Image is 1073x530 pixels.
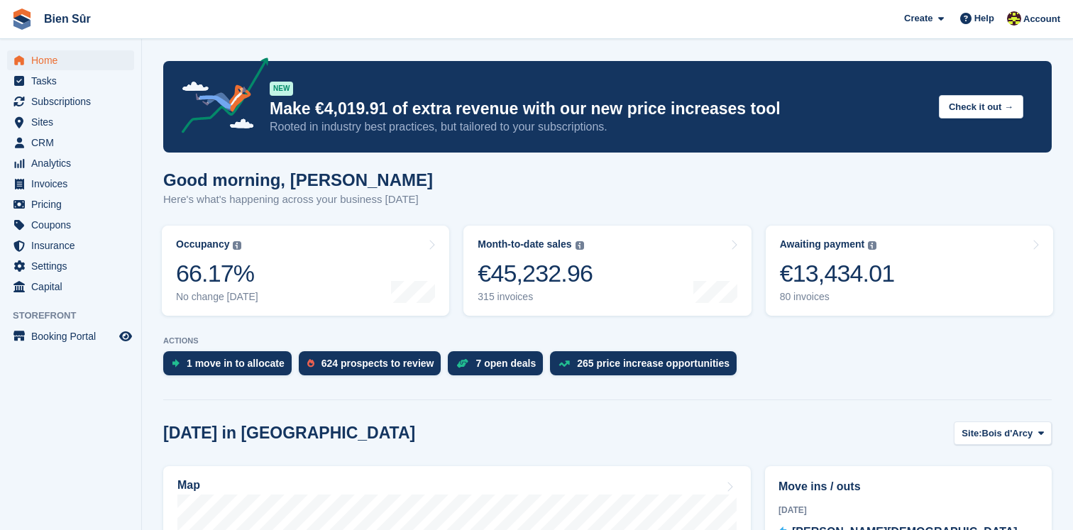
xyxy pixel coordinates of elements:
[170,57,269,138] img: price-adjustments-announcement-icon-8257ccfd72463d97f412b2fc003d46551f7dbcb40ab6d574587a9cd5c0d94...
[982,426,1033,441] span: Bois d'Arcy
[31,174,116,194] span: Invoices
[7,153,134,173] a: menu
[478,238,571,250] div: Month-to-date sales
[778,504,1038,517] div: [DATE]
[780,238,865,250] div: Awaiting payment
[177,479,200,492] h2: Map
[163,424,415,443] h2: [DATE] in [GEOGRAPHIC_DATA]
[117,328,134,345] a: Preview store
[7,326,134,346] a: menu
[7,277,134,297] a: menu
[904,11,932,26] span: Create
[31,194,116,214] span: Pricing
[7,174,134,194] a: menu
[31,153,116,173] span: Analytics
[31,236,116,255] span: Insurance
[31,92,116,111] span: Subscriptions
[766,226,1053,316] a: Awaiting payment €13,434.01 80 invoices
[31,326,116,346] span: Booking Portal
[176,259,258,288] div: 66.17%
[7,236,134,255] a: menu
[31,50,116,70] span: Home
[7,215,134,235] a: menu
[163,351,299,382] a: 1 move in to allocate
[7,50,134,70] a: menu
[448,351,550,382] a: 7 open deals
[463,226,751,316] a: Month-to-date sales €45,232.96 315 invoices
[11,9,33,30] img: stora-icon-8386f47178a22dfd0bd8f6a31ec36ba5ce8667c1dd55bd0f319d3a0aa187defe.svg
[558,360,570,367] img: price_increase_opportunities-93ffe204e8149a01c8c9dc8f82e8f89637d9d84a8eef4429ea346261dce0b2c0.svg
[456,358,468,368] img: deal-1b604bf984904fb50ccaf53a9ad4b4a5d6e5aea283cecdc64d6e3604feb123c2.svg
[7,256,134,276] a: menu
[31,256,116,276] span: Settings
[962,426,981,441] span: Site:
[478,259,593,288] div: €45,232.96
[299,351,449,382] a: 624 prospects to review
[31,215,116,235] span: Coupons
[321,358,434,369] div: 624 prospects to review
[7,112,134,132] a: menu
[780,259,895,288] div: €13,434.01
[31,277,116,297] span: Capital
[270,82,293,96] div: NEW
[233,241,241,250] img: icon-info-grey-7440780725fd019a000dd9b08b2336e03edf1995a4989e88bcd33f0948082b44.svg
[176,238,229,250] div: Occupancy
[270,119,928,135] p: Rooted in industry best practices, but tailored to your subscriptions.
[780,291,895,303] div: 80 invoices
[478,291,593,303] div: 315 invoices
[577,358,730,369] div: 265 price increase opportunities
[1007,11,1021,26] img: Marie Tran
[939,95,1023,118] button: Check it out →
[778,478,1038,495] h2: Move ins / outs
[974,11,994,26] span: Help
[187,358,285,369] div: 1 move in to allocate
[13,309,141,323] span: Storefront
[576,241,584,250] img: icon-info-grey-7440780725fd019a000dd9b08b2336e03edf1995a4989e88bcd33f0948082b44.svg
[270,99,928,119] p: Make €4,019.91 of extra revenue with our new price increases tool
[31,71,116,91] span: Tasks
[7,194,134,214] a: menu
[172,359,180,368] img: move_ins_to_allocate_icon-fdf77a2bb77ea45bf5b3d319d69a93e2d87916cf1d5bf7949dd705db3b84f3ca.svg
[1023,12,1060,26] span: Account
[307,359,314,368] img: prospect-51fa495bee0391a8d652442698ab0144808aea92771e9ea1ae160a38d050c398.svg
[954,421,1052,445] button: Site: Bois d'Arcy
[475,358,536,369] div: 7 open deals
[163,192,433,208] p: Here's what's happening across your business [DATE]
[31,112,116,132] span: Sites
[163,336,1052,346] p: ACTIONS
[38,7,97,31] a: Bien Sûr
[868,241,876,250] img: icon-info-grey-7440780725fd019a000dd9b08b2336e03edf1995a4989e88bcd33f0948082b44.svg
[7,92,134,111] a: menu
[31,133,116,153] span: CRM
[176,291,258,303] div: No change [DATE]
[163,170,433,189] h1: Good morning, [PERSON_NAME]
[550,351,744,382] a: 265 price increase opportunities
[162,226,449,316] a: Occupancy 66.17% No change [DATE]
[7,71,134,91] a: menu
[7,133,134,153] a: menu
